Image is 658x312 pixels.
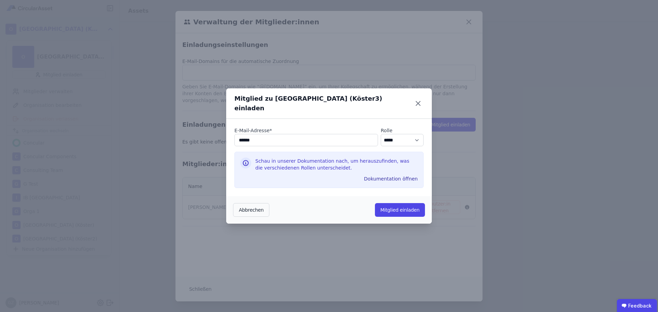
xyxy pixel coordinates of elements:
div: Schau in unserer Dokumentation nach, um herauszufinden, was die verschiedenen Rollen unterscheidet. [255,158,418,174]
button: Abbrechen [233,203,269,217]
div: Mitglied zu [GEOGRAPHIC_DATA] (Köster3) einladen [234,94,413,113]
button: Mitglied einladen [375,203,425,217]
button: Dokumentation öffnen [361,173,421,184]
label: audits.requiredField [234,127,378,134]
label: Rolle [381,127,424,134]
